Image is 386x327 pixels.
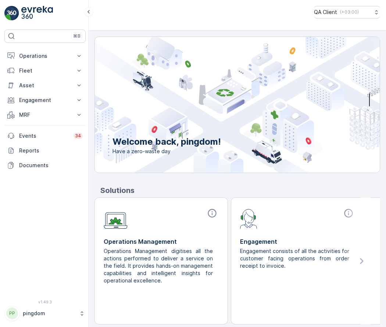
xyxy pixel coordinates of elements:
[19,111,71,119] p: MRF
[100,185,380,196] p: Solutions
[240,247,349,270] p: Engagement consists of all the activities for customer facing operations from order receipt to in...
[104,208,128,229] img: module-icon
[62,37,380,173] img: city illustration
[4,129,86,143] a: Events34
[314,8,337,16] p: QA Client
[4,108,86,122] button: MRF
[314,6,380,18] button: QA Client(+03:00)
[240,237,355,246] p: Engagement
[4,63,86,78] button: Fleet
[19,147,83,154] p: Reports
[104,237,219,246] p: Operations Management
[19,132,69,140] p: Events
[6,307,18,319] div: PP
[4,158,86,173] a: Documents
[4,300,86,304] span: v 1.49.3
[23,310,75,317] p: pingdom
[4,306,86,321] button: PPpingdom
[21,6,53,21] img: logo_light-DOdMpM7g.png
[104,247,213,284] p: Operations Management digitises all the actions performed to deliver a service on the field. It p...
[240,208,257,229] img: module-icon
[4,93,86,108] button: Engagement
[73,33,81,39] p: ⌘B
[112,148,221,155] span: Have a zero-waste day
[112,136,221,148] p: Welcome back, pingdom!
[19,96,71,104] p: Engagement
[4,6,19,21] img: logo
[75,133,81,139] p: 34
[4,78,86,93] button: Asset
[19,52,71,60] p: Operations
[4,49,86,63] button: Operations
[340,9,359,15] p: ( +03:00 )
[19,162,83,169] p: Documents
[4,143,86,158] a: Reports
[19,82,71,89] p: Asset
[19,67,71,74] p: Fleet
